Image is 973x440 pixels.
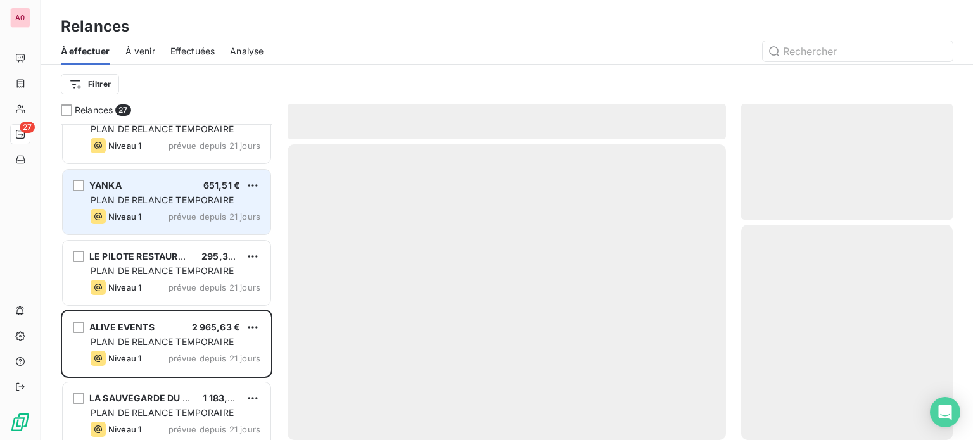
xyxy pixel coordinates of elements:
[169,141,260,151] span: prévue depuis 21 jours
[108,424,141,434] span: Niveau 1
[61,124,272,440] div: grid
[169,211,260,222] span: prévue depuis 21 jours
[108,353,141,363] span: Niveau 1
[192,322,241,332] span: 2 965,63 €
[125,45,155,58] span: À venir
[89,393,208,403] span: LA SAUVEGARDE DU NORD
[230,45,264,58] span: Analyse
[203,393,246,403] span: 1 183,51 €
[91,194,234,205] span: PLAN DE RELANCE TEMPORAIRE
[61,45,110,58] span: À effectuer
[115,104,130,116] span: 27
[89,322,155,332] span: ALIVE EVENTS
[203,180,240,191] span: 651,51 €
[108,282,141,292] span: Niveau 1
[763,41,953,61] input: Rechercher
[10,8,30,28] div: A0
[170,45,215,58] span: Effectuées
[91,123,234,134] span: PLAN DE RELANCE TEMPORAIRE
[169,353,260,363] span: prévue depuis 21 jours
[89,180,122,191] span: YANKA
[91,407,234,418] span: PLAN DE RELANCE TEMPORAIRE
[91,336,234,347] span: PLAN DE RELANCE TEMPORAIRE
[61,15,129,38] h3: Relances
[169,424,260,434] span: prévue depuis 21 jours
[89,251,197,261] span: LE PILOTE RESTAURANT
[61,74,119,94] button: Filtrer
[201,251,242,261] span: 295,34 €
[108,211,141,222] span: Niveau 1
[169,282,260,292] span: prévue depuis 21 jours
[930,397,960,427] div: Open Intercom Messenger
[20,122,35,133] span: 27
[75,104,113,116] span: Relances
[91,265,234,276] span: PLAN DE RELANCE TEMPORAIRE
[10,412,30,432] img: Logo LeanPay
[108,141,141,151] span: Niveau 1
